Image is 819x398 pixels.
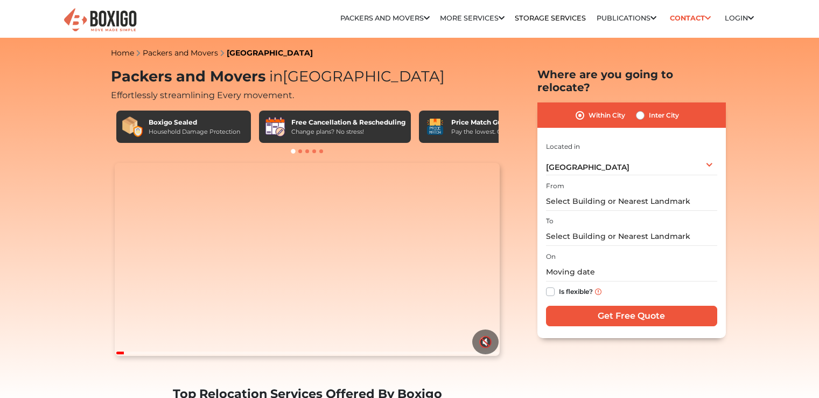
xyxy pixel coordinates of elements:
[667,10,715,26] a: Contact
[424,116,446,138] img: Price Match Guarantee
[546,263,717,282] input: Moving date
[589,109,625,122] label: Within City
[227,48,313,58] a: [GEOGRAPHIC_DATA]
[546,227,717,246] input: Select Building or Nearest Landmark
[546,142,580,152] label: Located in
[149,118,240,127] div: Boxigo Sealed
[440,14,505,22] a: More services
[546,181,564,191] label: From
[546,306,717,326] input: Get Free Quote
[62,7,138,33] img: Boxigo
[143,48,218,58] a: Packers and Movers
[546,252,556,262] label: On
[340,14,430,22] a: Packers and Movers
[265,67,445,85] span: [GEOGRAPHIC_DATA]
[725,14,754,22] a: Login
[559,285,593,297] label: Is flexible?
[111,48,134,58] a: Home
[291,127,405,136] div: Change plans? No stress!
[546,216,554,226] label: To
[111,68,504,86] h1: Packers and Movers
[115,163,500,356] video: Your browser does not support the video tag.
[546,192,717,211] input: Select Building or Nearest Landmark
[149,127,240,136] div: Household Damage Protection
[537,68,726,94] h2: Where are you going to relocate?
[472,330,499,354] button: 🔇
[597,14,656,22] a: Publications
[264,116,286,138] img: Free Cancellation & Rescheduling
[649,109,679,122] label: Inter City
[595,289,601,295] img: info
[122,116,143,138] img: Boxigo Sealed
[269,67,283,85] span: in
[451,118,533,127] div: Price Match Guarantee
[451,127,533,136] div: Pay the lowest. Guaranteed!
[515,14,586,22] a: Storage Services
[291,118,405,127] div: Free Cancellation & Rescheduling
[546,162,629,172] span: [GEOGRAPHIC_DATA]
[111,90,294,100] span: Effortlessly streamlining Every movement.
